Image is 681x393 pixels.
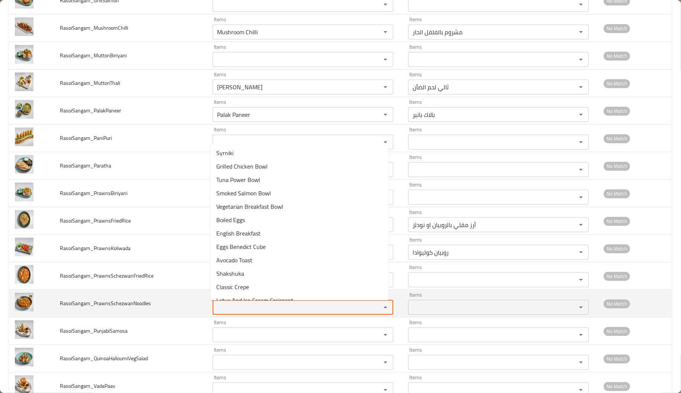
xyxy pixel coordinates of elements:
[380,54,391,65] button: Open
[604,189,630,198] span: No Match
[576,27,586,37] button: Open
[60,78,120,88] span: RasoiSangam_MuttonThali
[576,137,586,147] button: Open
[60,106,121,115] span: RasoiSangam_PalakPaneer
[60,271,154,281] span: RasoiSangam_PrawnsSchezwanFriedRice
[604,300,630,308] span: No Match
[15,128,33,146] img: RasoiSangam_PaniPuri
[15,238,33,256] img: RasoiSangam_PrawnsKoliwada
[380,109,391,120] button: Open
[15,100,33,119] img: RasoiSangam_PalakPaneer
[60,51,127,60] span: RasoiSangam_MuttonBiriyani
[60,216,131,226] span: RasoiSangam_PrawnsFriedRice
[216,215,245,224] span: Boiled Eggs
[576,302,586,313] button: Open
[380,82,391,92] button: Open
[216,189,271,198] span: Smoked Salmon Bowl
[60,243,130,253] span: RasoiSangam_PrawnsKoliwada
[576,220,586,230] button: Open
[15,348,33,367] img: RasoiSangam_QuinoaHalloumiVegSalad
[576,164,586,175] button: Open
[604,24,630,33] span: No Match
[604,245,630,253] span: No Match
[15,183,33,201] img: RasoiSangam_PrawnsBiriyani
[604,272,630,281] span: No Match
[15,320,33,339] img: RasoiSangam_PunjabiSamosa
[216,175,260,184] span: Tuna Power Bowl
[60,298,151,308] span: RasoiSangam_PrawnsSchezwanNoodles
[380,137,391,147] button: Open
[576,247,586,258] button: Open
[15,17,33,36] img: RasoiSangam_MushroomChilli
[15,265,33,284] img: RasoiSangam_PrawnsSchezwanFriedRice
[216,256,252,265] span: Avocado Toast
[576,54,586,65] button: Open
[604,217,630,226] span: No Match
[576,192,586,202] button: Open
[60,326,128,336] span: RasoiSangam_PunjabiSamosa
[60,161,111,170] span: RasoiSangam_Paratha
[576,275,586,285] button: Open
[604,52,630,60] span: No Match
[604,134,630,143] span: No Match
[15,293,33,311] img: RasoiSangam_PrawnsSchezwanNoodles
[216,229,261,238] span: English Breakfast
[60,23,128,33] span: RasoiSangam_MushroomChilli
[15,45,33,64] img: RasoiSangam_MuttonBiriyani
[60,354,148,363] span: RasoiSangam_QuinoaHalloumiVegSalad
[380,302,391,313] button: Close
[216,282,249,291] span: Classic Crepe
[604,355,630,363] span: No Match
[380,27,391,37] button: Open
[380,330,391,340] button: Open
[604,107,630,115] span: No Match
[576,109,586,120] button: Open
[60,188,128,198] span: RasoiSangam_PrawnsBiriyani
[216,296,293,305] span: Lotus And Ice Cream Croissant
[15,210,33,229] img: RasoiSangam_PrawnsFriedRice
[576,82,586,92] button: Open
[15,73,33,91] img: RasoiSangam_MuttonThali
[604,327,630,336] span: No Match
[60,133,112,143] span: RasoiSangam_PaniPuri
[216,148,233,157] span: Syrniki
[216,242,266,251] span: Eggs Benedict Cube
[216,162,268,171] span: Grilled Chicken Bowl
[604,382,630,391] span: No Match
[15,155,33,174] img: RasoiSangam_Paratha
[216,202,283,211] span: Vegetarian Breakfast Bowl
[380,357,391,368] button: Open
[60,381,115,391] span: RasoiSangam_VadaPaav
[604,162,630,170] span: No Match
[216,269,244,278] span: Shakshuka
[576,330,586,340] button: Open
[604,79,630,88] span: No Match
[576,357,586,368] button: Open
